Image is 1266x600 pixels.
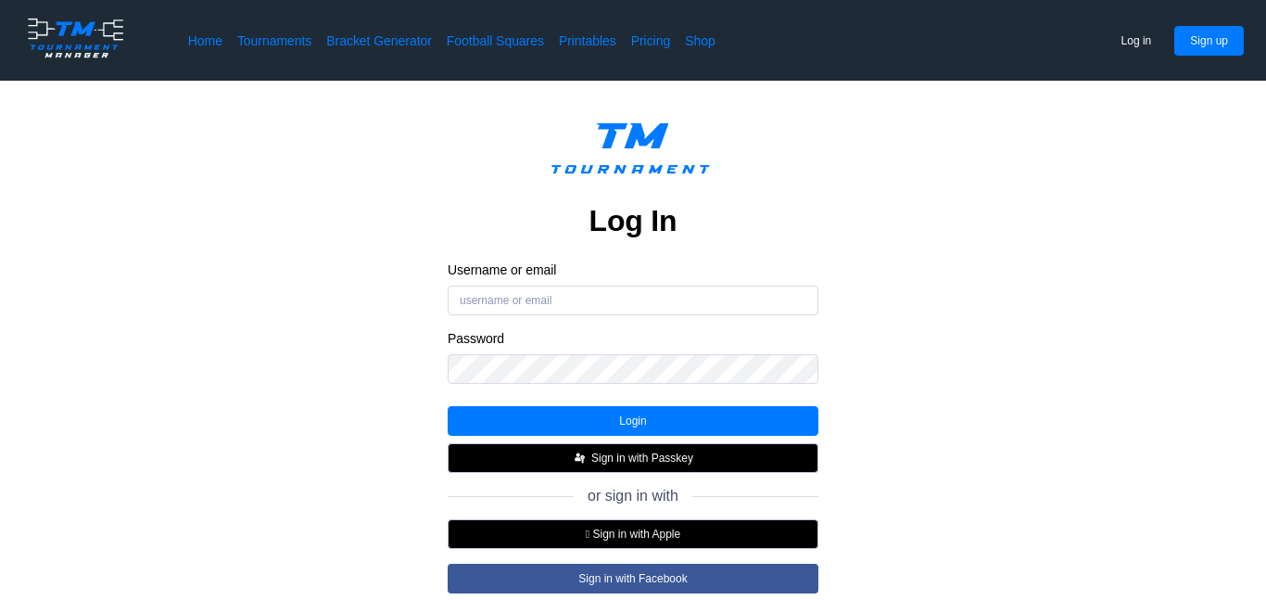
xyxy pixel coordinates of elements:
[447,32,544,50] a: Football Squares
[559,32,616,50] a: Printables
[685,32,715,50] a: Shop
[448,406,818,436] button: Login
[589,202,677,239] h2: Log In
[237,32,311,50] a: Tournaments
[188,32,222,50] a: Home
[1106,26,1168,56] button: Log in
[448,330,818,347] label: Password
[448,564,818,594] button: Sign in with Facebook
[22,15,129,61] img: logo.ffa97a18e3bf2c7d.png
[448,519,818,549] button:  Sign in with Apple
[448,262,818,278] label: Username or email
[448,443,818,473] button: Sign in with Passkey
[631,32,670,50] a: Pricing
[448,286,818,315] input: username or email
[588,488,678,504] span: or sign in with
[573,451,588,466] img: FIDO_Passkey_mark_A_white.b30a49376ae8d2d8495b153dc42f1869.svg
[537,110,729,195] img: logo.ffa97a18e3bf2c7d.png
[326,32,432,50] a: Bracket Generator
[1174,26,1244,56] button: Sign up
